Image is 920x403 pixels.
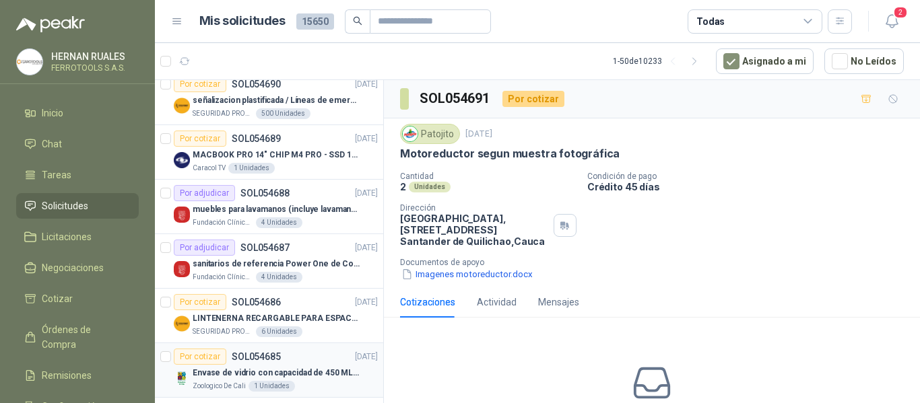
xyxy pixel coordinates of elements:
div: Por cotizar [174,349,226,365]
p: [DATE] [355,133,378,145]
div: Mensajes [538,295,579,309]
p: [DATE] [465,128,492,141]
p: [DATE] [355,187,378,200]
img: Logo peakr [16,16,85,32]
span: 2 [893,6,908,19]
p: Crédito 45 días [587,181,915,192]
span: Chat [42,137,62,151]
span: Inicio [42,106,63,120]
a: Órdenes de Compra [16,317,139,357]
img: Company Logo [174,98,190,114]
p: Zoologico De Cali [193,381,246,392]
button: No Leídos [824,48,904,74]
p: SOL054688 [240,188,290,198]
p: Condición de pago [587,172,915,181]
img: Company Logo [174,316,190,332]
div: Por adjudicar [174,240,235,256]
div: 1 Unidades [228,163,275,174]
a: Por adjudicarSOL054688[DATE] Company Logomuebles para lavamanos (incluye lavamanos)Fundación Clín... [155,180,383,234]
p: HERNAN RUALES [51,52,135,61]
div: Cotizaciones [400,295,455,309]
a: Por cotizarSOL054690[DATE] Company Logoseñalizacion plastificada / Líneas de emergenciaSEGURIDAD ... [155,71,383,125]
p: Fundación Clínica Shaio [193,217,253,228]
a: Por adjudicarSOL054687[DATE] Company Logosanitarios de referencia Power One de CoronaFundación Cl... [155,234,383,289]
p: Envase de vidrio con capacidad de 450 ML – 9X8X8 CM Caja x 12 unidades [193,367,360,379]
p: MACBOOK PRO 14" CHIP M4 PRO - SSD 1TB RAM 24GB [193,149,360,161]
p: SOL054686 [232,297,281,307]
img: Company Logo [403,126,418,141]
a: Tareas [16,162,139,188]
span: Licitaciones [42,229,92,244]
a: Por cotizarSOL054685[DATE] Company LogoEnvase de vidrio con capacidad de 450 ML – 9X8X8 CM Caja x... [155,343,383,398]
p: Documentos de apoyo [400,258,915,267]
img: Company Logo [174,207,190,223]
div: 1 Unidades [249,381,295,392]
a: Chat [16,131,139,157]
p: SOL054687 [240,243,290,252]
a: Solicitudes [16,193,139,219]
div: 4 Unidades [256,272,302,283]
p: [DATE] [355,296,378,309]
img: Company Logo [174,152,190,168]
h1: Mis solicitudes [199,11,286,31]
p: SEGURIDAD PROVISER LTDA [193,326,253,337]
p: FERROTOOLS S.A.S. [51,64,135,72]
a: Por cotizarSOL054689[DATE] Company LogoMACBOOK PRO 14" CHIP M4 PRO - SSD 1TB RAM 24GBCaracol TV1 ... [155,125,383,180]
a: Remisiones [16,363,139,388]
div: 6 Unidades [256,326,302,337]
p: Dirección [400,203,548,213]
div: 1 - 50 de 10233 [613,50,705,72]
span: 15650 [296,13,334,30]
a: Licitaciones [16,224,139,250]
a: Cotizar [16,286,139,312]
h3: SOL054691 [420,88,492,109]
div: Por cotizar [502,91,564,107]
p: Caracol TV [193,163,226,174]
a: Negociaciones [16,255,139,281]
span: search [353,16,362,26]
div: Actividad [477,295,517,309]
img: Company Logo [174,370,190,386]
p: Cantidad [400,172,577,181]
span: Cotizar [42,291,73,306]
p: SOL054690 [232,79,281,89]
span: Tareas [42,168,71,182]
img: Company Logo [174,261,190,277]
button: Asignado a mi [716,48,814,74]
p: SOL054685 [232,352,281,361]
img: Company Logo [17,49,42,75]
div: Por adjudicar [174,185,235,201]
button: Imagenes motoreductor.docx [400,267,534,281]
div: 4 Unidades [256,217,302,228]
span: Negociaciones [42,260,104,275]
p: [DATE] [355,78,378,91]
div: 500 Unidades [256,108,310,119]
a: Inicio [16,100,139,126]
p: Motoreductor segun muestra fotográfica [400,147,620,161]
span: Solicitudes [42,198,88,213]
p: señalizacion plastificada / Líneas de emergencia [193,94,360,107]
p: Fundación Clínica Shaio [193,272,253,283]
div: Todas [696,14,725,29]
p: [DATE] [355,242,378,254]
div: Patojito [400,124,460,144]
div: Por cotizar [174,294,226,310]
div: Por cotizar [174,76,226,92]
p: SEGURIDAD PROVISER LTDA [193,108,253,119]
p: [DATE] [355,351,378,363]
span: Remisiones [42,368,92,383]
button: 2 [880,9,904,34]
p: SOL054689 [232,134,281,143]
div: Por cotizar [174,131,226,147]
p: 2 [400,181,406,192]
a: Por cotizarSOL054686[DATE] Company LogoLINTENERNA RECARGABLE PARA ESPACIOS ABIERTOS 100-120MTSSEG... [155,289,383,343]
div: Unidades [409,182,451,192]
p: sanitarios de referencia Power One de Corona [193,258,360,270]
p: [GEOGRAPHIC_DATA], [STREET_ADDRESS] Santander de Quilichao , Cauca [400,213,548,247]
span: Órdenes de Compra [42,322,126,352]
p: muebles para lavamanos (incluye lavamanos) [193,203,360,216]
p: LINTENERNA RECARGABLE PARA ESPACIOS ABIERTOS 100-120MTS [193,312,360,325]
